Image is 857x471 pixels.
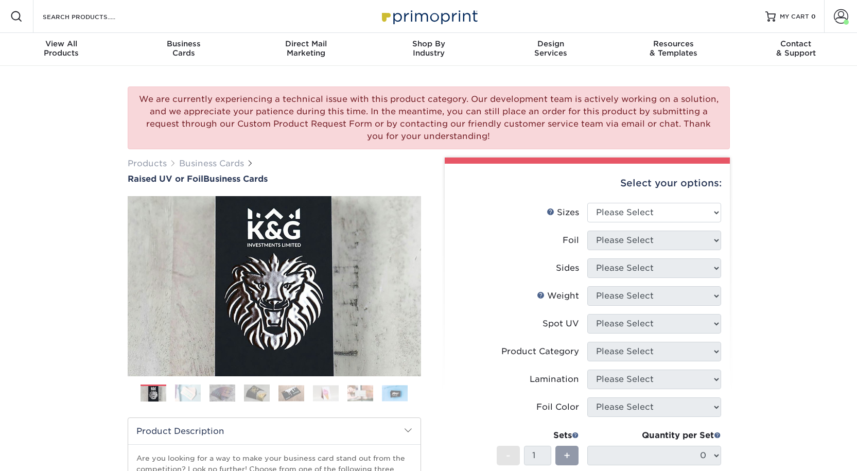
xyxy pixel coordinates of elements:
div: Spot UV [543,318,579,330]
span: Direct Mail [245,39,368,48]
span: Resources [612,39,734,48]
span: 0 [811,13,816,20]
div: Cards [123,39,245,58]
div: We are currently experiencing a technical issue with this product category. Our development team ... [128,86,730,149]
a: BusinessCards [123,33,245,66]
div: & Templates [612,39,734,58]
a: Resources& Templates [612,33,734,66]
a: Contact& Support [734,33,857,66]
div: & Support [734,39,857,58]
div: Quantity per Set [587,429,721,442]
img: Business Cards 04 [244,384,270,402]
div: Product Category [501,345,579,358]
img: Business Cards 08 [382,385,408,401]
h1: Business Cards [128,174,421,184]
div: Sides [556,262,579,274]
span: + [564,448,570,463]
div: Foil [563,234,579,247]
a: Business Cards [179,159,244,168]
img: Business Cards 02 [175,384,201,402]
img: Business Cards 06 [313,385,339,401]
img: Business Cards 03 [209,384,235,402]
div: Lamination [530,373,579,386]
div: Marketing [245,39,368,58]
span: Contact [734,39,857,48]
a: Raised UV or FoilBusiness Cards [128,174,421,184]
a: Shop ByIndustry [368,33,490,66]
div: Foil Color [536,401,579,413]
a: Products [128,159,167,168]
span: Raised UV or Foil [128,174,203,184]
span: MY CART [780,12,809,21]
div: Industry [368,39,490,58]
div: Sizes [547,206,579,219]
img: Business Cards 01 [141,381,166,407]
span: Business [123,39,245,48]
img: Raised UV or Foil 01 [128,139,421,433]
span: Design [489,39,612,48]
img: Business Cards 07 [347,385,373,401]
span: - [506,448,511,463]
div: Services [489,39,612,58]
img: Business Cards 05 [278,385,304,401]
a: Direct MailMarketing [245,33,368,66]
div: Select your options: [453,164,722,203]
input: SEARCH PRODUCTS..... [42,10,142,23]
h2: Product Description [128,418,421,444]
div: Weight [537,290,579,302]
span: Shop By [368,39,490,48]
img: Primoprint [377,5,480,27]
div: Sets [497,429,579,442]
a: DesignServices [489,33,612,66]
